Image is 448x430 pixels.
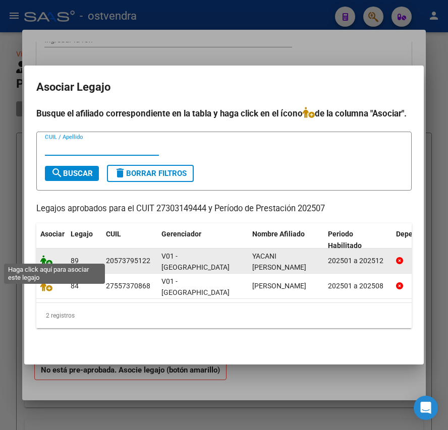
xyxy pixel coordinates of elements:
[102,223,157,257] datatable-header-cell: CUIL
[161,252,230,272] span: V01 - [GEOGRAPHIC_DATA]
[414,396,438,420] div: Open Intercom Messenger
[328,230,362,250] span: Periodo Habilitado
[324,223,392,257] datatable-header-cell: Periodo Habilitado
[40,230,65,238] span: Asociar
[106,230,121,238] span: CUIL
[67,223,102,257] datatable-header-cell: Legajo
[36,78,412,97] h2: Asociar Legajo
[106,280,150,292] div: 27557370868
[107,165,194,182] button: Borrar Filtros
[161,230,201,238] span: Gerenciador
[328,255,388,267] div: 202501 a 202512
[36,223,67,257] datatable-header-cell: Asociar
[106,255,150,267] div: 20573795122
[71,257,79,265] span: 89
[71,230,93,238] span: Legajo
[36,107,412,120] h4: Busque el afiliado correspondiente en la tabla y haga click en el ícono de la columna "Asociar".
[114,167,126,179] mat-icon: delete
[161,277,230,297] span: V01 - [GEOGRAPHIC_DATA]
[51,169,93,178] span: Buscar
[45,166,99,181] button: Buscar
[328,280,388,292] div: 202501 a 202508
[396,230,438,238] span: Dependencia
[71,282,79,290] span: 84
[252,230,305,238] span: Nombre Afiliado
[157,223,248,257] datatable-header-cell: Gerenciador
[248,223,324,257] datatable-header-cell: Nombre Afiliado
[252,282,306,290] span: ARIAS MALENA ABIGAIL
[252,252,306,272] span: YACANI GAEL THOMAS
[36,303,412,328] div: 2 registros
[114,169,187,178] span: Borrar Filtros
[36,203,412,215] p: Legajos aprobados para el CUIT 27303149444 y Período de Prestación 202507
[51,167,63,179] mat-icon: search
